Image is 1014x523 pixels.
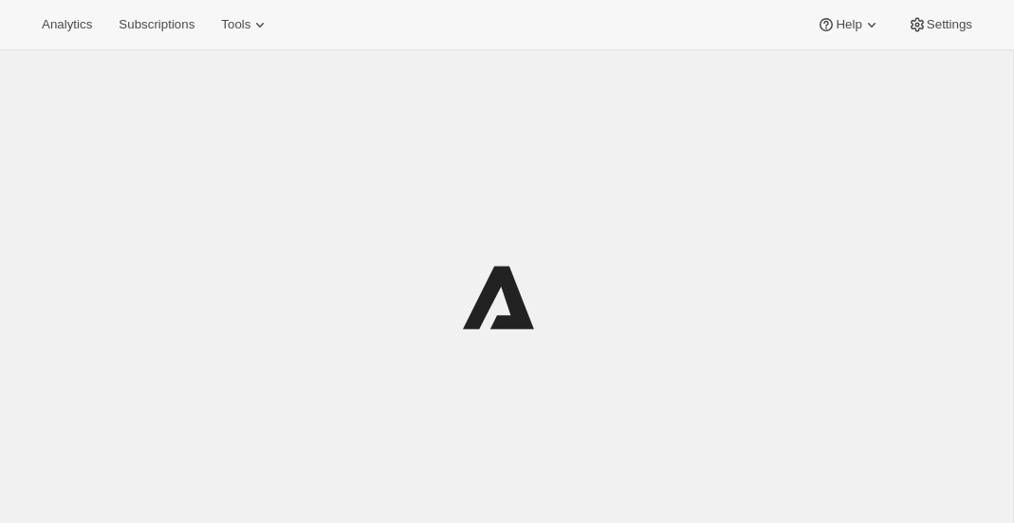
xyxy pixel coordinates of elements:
[927,17,972,32] span: Settings
[221,17,250,32] span: Tools
[42,17,92,32] span: Analytics
[805,11,892,38] button: Help
[836,17,861,32] span: Help
[896,11,984,38] button: Settings
[30,11,103,38] button: Analytics
[210,11,281,38] button: Tools
[119,17,194,32] span: Subscriptions
[107,11,206,38] button: Subscriptions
